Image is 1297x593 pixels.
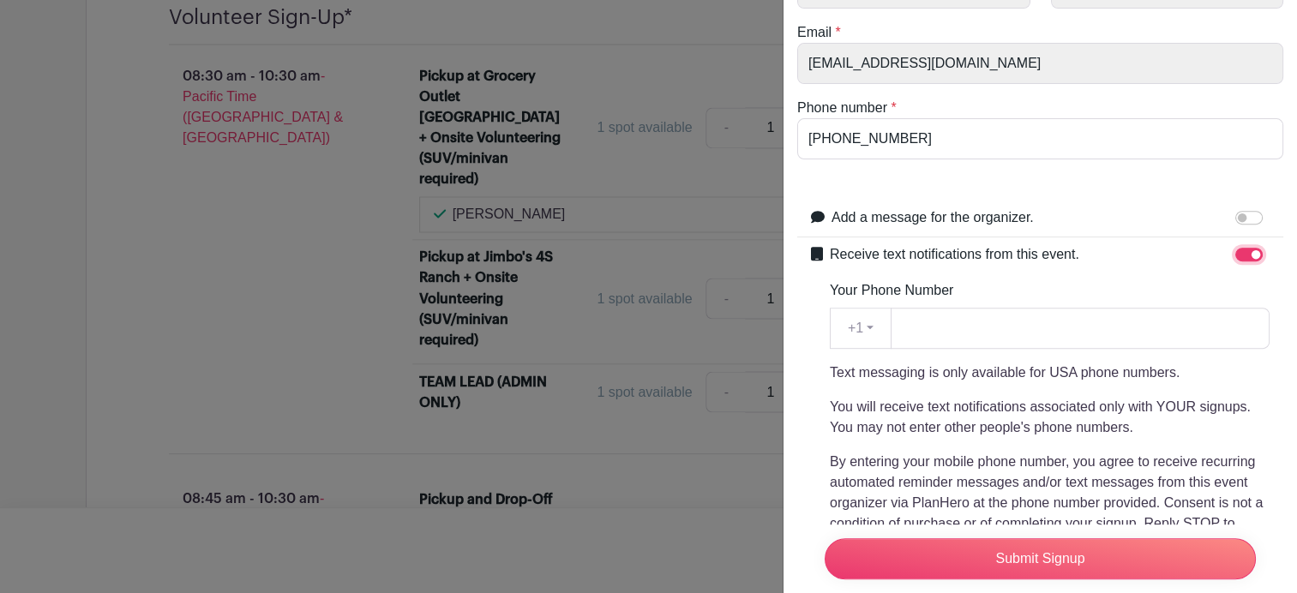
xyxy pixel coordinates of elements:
label: Phone number [797,98,887,118]
p: Text messaging is only available for USA phone numbers. [830,362,1270,383]
p: You will receive text notifications associated only with YOUR signups. You may not enter other pe... [830,397,1270,438]
label: Receive text notifications from this event. [830,244,1079,265]
input: Submit Signup [825,538,1256,579]
label: Your Phone Number [830,280,953,301]
label: Add a message for the organizer. [832,207,1034,228]
p: By entering your mobile phone number, you agree to receive recurring automated reminder messages ... [830,452,1270,575]
button: +1 [830,308,892,349]
label: Email [797,22,832,43]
